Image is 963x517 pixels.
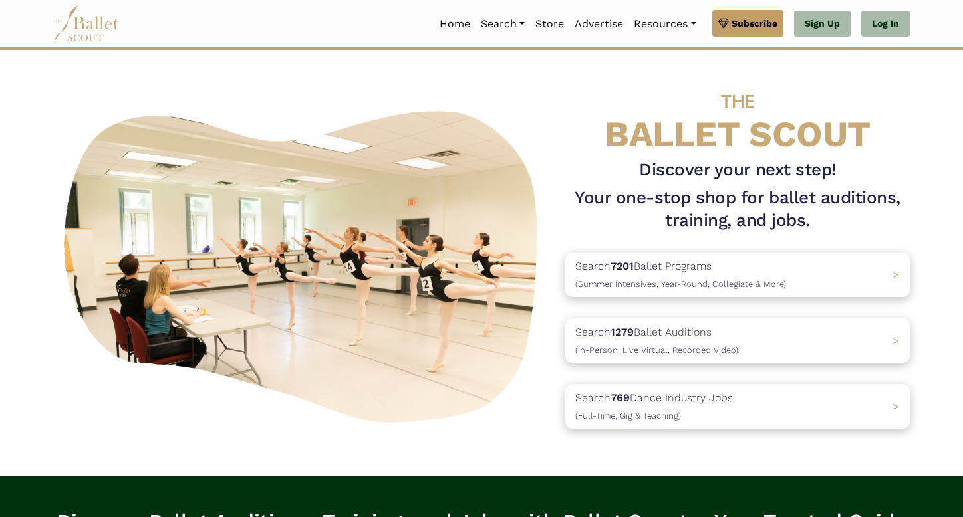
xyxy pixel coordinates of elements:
[476,10,530,38] a: Search
[569,10,628,38] a: Advertise
[575,279,786,289] span: (Summer Intensives, Year-Round, Collegiate & More)
[628,10,701,38] a: Resources
[575,411,681,421] span: (Full-Time, Gig & Teaching)
[794,11,851,37] a: Sign Up
[575,324,738,358] p: Search Ballet Auditions
[575,345,738,355] span: (In-Person, Live Virtual, Recorded Video)
[565,187,910,232] h1: Your one-stop shop for ballet auditions, training, and jobs.
[611,260,634,272] b: 7201
[712,10,783,37] a: Subscribe
[893,268,899,281] span: >
[893,334,899,347] span: >
[721,90,754,112] span: THE
[611,326,634,338] b: 1279
[861,11,910,37] a: Log In
[434,10,476,38] a: Home
[565,76,910,154] h4: BALLET SCOUT
[53,96,555,431] img: A group of ballerinas talking to each other in a ballet studio
[893,400,899,413] span: >
[732,16,777,31] span: Subscribe
[611,391,630,404] b: 769
[575,389,733,423] p: Search Dance Industry Jobs
[530,10,569,38] a: Store
[565,159,910,181] h3: Discover your next step!
[565,318,910,363] a: Search1279Ballet Auditions(In-Person, Live Virtual, Recorded Video) >
[565,253,910,297] a: Search7201Ballet Programs(Summer Intensives, Year-Round, Collegiate & More)>
[718,16,729,31] img: gem.svg
[575,258,786,292] p: Search Ballet Programs
[565,384,910,429] a: Search769Dance Industry Jobs(Full-Time, Gig & Teaching) >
